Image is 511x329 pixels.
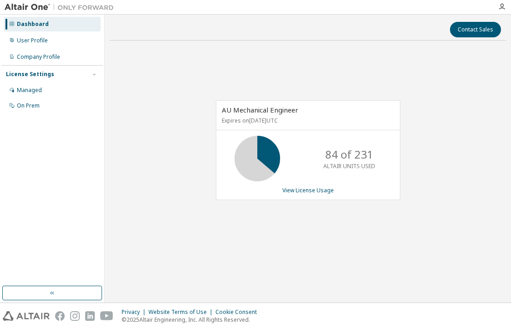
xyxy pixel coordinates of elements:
[17,87,42,94] div: Managed
[122,316,262,324] p: © 2025 Altair Engineering, Inc. All Rights Reserved.
[450,22,501,37] button: Contact Sales
[55,311,65,321] img: facebook.svg
[282,186,334,194] a: View License Usage
[222,117,392,124] p: Expires on [DATE] UTC
[122,308,148,316] div: Privacy
[148,308,215,316] div: Website Terms of Use
[17,102,40,109] div: On Prem
[100,311,113,321] img: youtube.svg
[323,162,375,170] p: ALTAIR UNITS USED
[215,308,262,316] div: Cookie Consent
[17,53,60,61] div: Company Profile
[222,105,298,114] span: AU Mechanical Engineer
[70,311,80,321] img: instagram.svg
[17,21,49,28] div: Dashboard
[3,311,50,321] img: altair_logo.svg
[6,71,54,78] div: License Settings
[325,147,373,162] p: 84 of 231
[17,37,48,44] div: User Profile
[85,311,95,321] img: linkedin.svg
[5,3,118,12] img: Altair One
